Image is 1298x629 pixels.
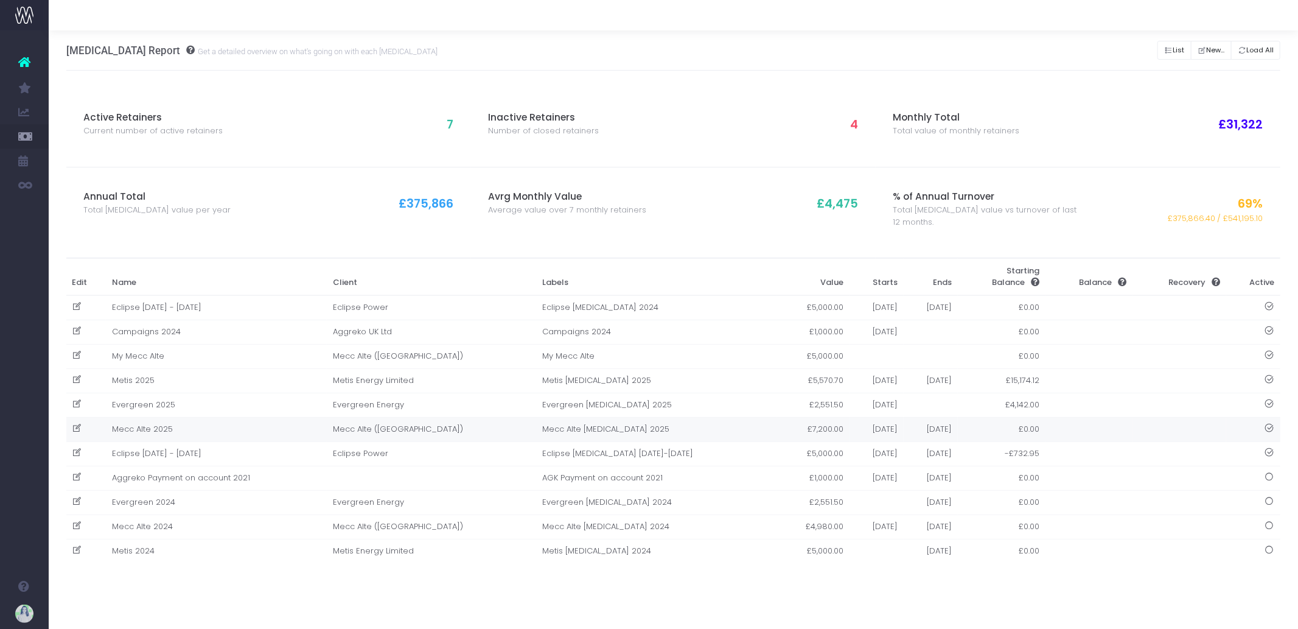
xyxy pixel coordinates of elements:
td: Evergreen Energy [327,490,536,515]
td: [DATE] [850,368,904,393]
span: £31,322 [1219,116,1263,133]
button: New... [1191,41,1232,60]
h3: Inactive Retainers [488,112,673,124]
td: Campaigns 2024 [536,320,776,344]
h3: Active Retainers [83,112,268,124]
span: Current number of active retainers [83,125,223,137]
button: Load All [1231,41,1281,60]
td: [DATE] [850,295,904,320]
span: 69% [1238,195,1263,213]
td: £5,000.00 [776,539,850,563]
td: Metis [MEDICAL_DATA] 2025 [536,368,776,393]
td: £15,174.12 [958,368,1045,393]
td: Eclipse Power [327,441,536,466]
td: Mecc Alte 2024 [106,515,327,539]
td: £4,980.00 [776,515,850,539]
th: Starting Balance [958,259,1045,295]
td: Eclipse [DATE] - [DATE] [106,441,327,466]
th: Balance [1045,259,1133,295]
td: Metis Energy Limited [327,539,536,563]
span: 7 [447,116,453,133]
td: Evergreen Energy [327,393,536,417]
td: £0.00 [958,539,1045,563]
td: [DATE] [904,441,958,466]
td: Mecc Alte ([GEOGRAPHIC_DATA]) [327,515,536,539]
td: Eclipse [MEDICAL_DATA] [DATE]-[DATE] [536,441,776,466]
div: Button group with nested dropdown [1157,38,1280,63]
td: £0.00 [958,466,1045,490]
span: £375,866 [399,195,453,213]
td: £0.00 [958,295,1045,320]
td: £1,000.00 [776,320,850,344]
td: [DATE] [904,417,958,441]
td: My Mecc Alte [106,344,327,368]
td: Eclipse [DATE] - [DATE] [106,295,327,320]
span: Total value of monthly retainers [893,125,1020,137]
td: Evergreen [MEDICAL_DATA] 2024 [536,490,776,515]
td: Aggreko Payment on account 2021 [106,466,327,490]
img: images/default_profile_image.png [15,605,33,623]
td: £4,142.00 [958,393,1045,417]
th: Starts [850,259,904,295]
td: Mecc Alte 2025 [106,417,327,441]
button: List [1157,41,1192,60]
td: Mecc Alte [MEDICAL_DATA] 2024 [536,515,776,539]
td: Metis 2025 [106,368,327,393]
td: Evergreen [MEDICAL_DATA] 2025 [536,393,776,417]
h3: [MEDICAL_DATA] Report [66,44,438,57]
span: Average value over 7 monthly retainers [488,204,646,216]
td: [DATE] [850,515,904,539]
th: Value [776,259,850,295]
td: £2,551.50 [776,490,850,515]
td: £5,000.00 [776,295,850,320]
td: [DATE] [904,295,958,320]
span: £4,475 [817,195,859,213]
td: [DATE] [904,368,958,393]
td: [DATE] [850,441,904,466]
td: [DATE] [850,466,904,490]
td: Metis [MEDICAL_DATA] 2024 [536,539,776,563]
td: £0.00 [958,344,1045,368]
td: £1,000.00 [776,466,850,490]
td: Metis Energy Limited [327,368,536,393]
td: My Mecc Alte [536,344,776,368]
td: £2,551.50 [776,393,850,417]
td: £5,000.00 [776,344,850,368]
span: Total [MEDICAL_DATA] value vs turnover of last 12 months. [893,204,1078,228]
td: Eclipse Power [327,295,536,320]
td: £0.00 [958,490,1045,515]
td: Evergreen 2025 [106,393,327,417]
td: £7,200.00 [776,417,850,441]
td: Metis 2024 [106,539,327,563]
span: £375,866.40 / £541,195.10 [1168,213,1263,225]
td: Mecc Alte ([GEOGRAPHIC_DATA]) [327,417,536,441]
th: Name [106,259,327,295]
td: £0.00 [958,417,1045,441]
td: £5,570.70 [776,368,850,393]
td: AGK Payment on account 2021 [536,466,776,490]
th: Active [1226,259,1280,295]
h3: Monthly Total [893,112,1078,124]
th: Labels [536,259,776,295]
th: Recovery [1132,259,1226,295]
td: Campaigns 2024 [106,320,327,344]
th: Edit [66,259,106,295]
td: -£732.95 [958,441,1045,466]
td: [DATE] [904,466,958,490]
td: £0.00 [958,320,1045,344]
td: [DATE] [850,393,904,417]
span: Number of closed retainers [488,125,599,137]
td: [DATE] [904,515,958,539]
td: £5,000.00 [776,441,850,466]
span: Total [MEDICAL_DATA] value per year [83,204,231,216]
td: Eclipse [MEDICAL_DATA] 2024 [536,295,776,320]
small: Get a detailed overview on what's going on with each [MEDICAL_DATA] [195,44,438,57]
h3: Annual Total [83,191,268,203]
td: [DATE] [850,320,904,344]
td: Mecc Alte ([GEOGRAPHIC_DATA]) [327,344,536,368]
h3: % of Annual Turnover [893,191,1078,203]
td: Evergreen 2024 [106,490,327,515]
td: Mecc Alte [MEDICAL_DATA] 2025 [536,417,776,441]
td: [DATE] [904,539,958,563]
td: £0.00 [958,515,1045,539]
